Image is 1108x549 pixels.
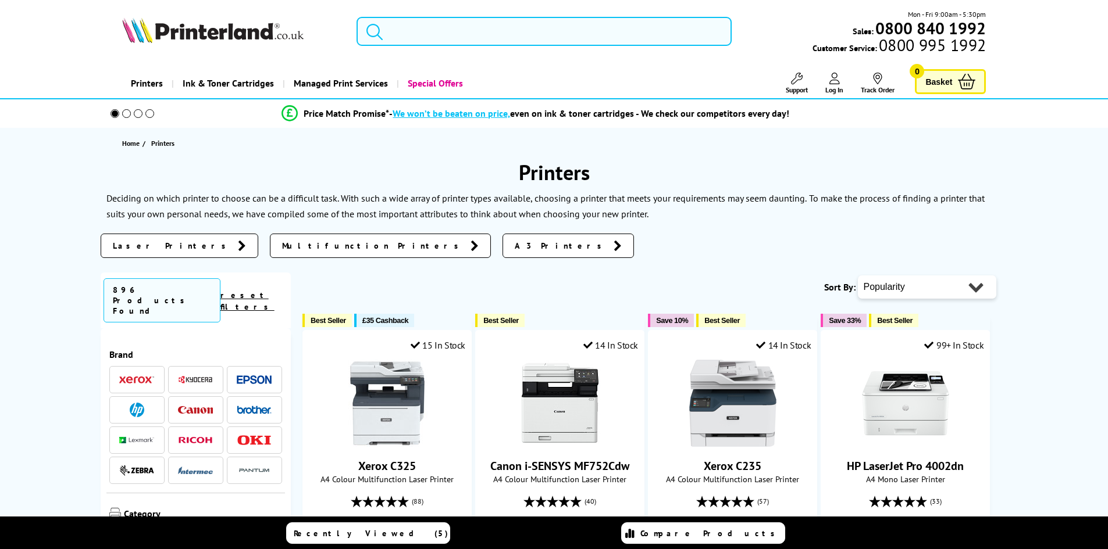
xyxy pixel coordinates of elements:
[648,314,694,327] button: Save 10%
[824,281,856,293] span: Sort By:
[704,458,761,473] a: Xerox C235
[119,376,154,384] img: Xerox
[756,339,811,351] div: 14 In Stock
[311,316,346,325] span: Best Seller
[786,85,808,94] span: Support
[862,437,949,449] a: HP LaserJet Pro 4002dn
[875,17,986,39] b: 0800 840 1992
[106,192,807,204] p: Deciding on which printer to choose can be a difficult task. With such a wide array of printer ty...
[516,360,604,447] img: Canon i-SENSYS MF752Cdw
[119,437,154,444] img: Lexmark
[847,458,964,473] a: HP LaserJet Pro 4002dn
[109,349,283,360] span: Brand
[119,403,154,417] a: HP
[829,316,861,325] span: Save 33%
[621,522,785,544] a: Compare Products
[178,467,213,475] img: Intermec
[344,437,431,449] a: Xerox C325
[178,372,213,387] a: Kyocera
[172,69,283,98] a: Ink & Toner Cartridges
[689,360,776,447] img: Xerox C235
[877,316,913,325] span: Best Seller
[178,375,213,384] img: Kyocera
[113,240,232,252] span: Laser Printers
[237,375,272,384] img: Epson
[309,473,465,485] span: A4 Colour Multifunction Laser Printer
[237,435,272,445] img: OKI
[178,433,213,447] a: Ricoh
[503,234,634,258] a: A3 Printers
[654,473,811,485] span: A4 Colour Multifunction Laser Printer
[583,339,638,351] div: 14 In Stock
[122,17,304,43] img: Printerland Logo
[786,73,808,94] a: Support
[304,107,389,119] span: Price Match Promise*
[294,528,448,539] span: Recently Viewed (5)
[344,360,431,447] img: Xerox C325
[397,69,472,98] a: Special Offers
[95,103,977,124] li: modal_Promise
[656,316,688,325] span: Save 10%
[915,69,986,94] a: Basket 0
[757,490,769,512] span: (57)
[119,433,154,447] a: Lexmark
[827,473,984,485] span: A4 Mono Laser Printer
[516,437,604,449] a: Canon i-SENSYS MF752Cdw
[696,314,746,327] button: Best Seller
[924,339,984,351] div: 99+ In Stock
[825,85,843,94] span: Log In
[877,40,986,51] span: 0800 995 1992
[704,316,740,325] span: Best Seller
[515,240,608,252] span: A3 Printers
[283,69,397,98] a: Managed Print Services
[853,26,874,37] span: Sales:
[124,508,283,522] span: Category
[151,139,174,148] span: Printers
[178,406,213,414] img: Canon
[475,314,525,327] button: Best Seller
[220,290,275,312] a: reset filters
[101,234,258,258] a: Laser Printers
[861,73,895,94] a: Track Order
[237,464,272,478] img: Pantum
[930,490,942,512] span: (33)
[119,465,154,476] img: Zebra
[490,458,629,473] a: Canon i-SENSYS MF752Cdw
[869,314,918,327] button: Best Seller
[122,137,142,149] a: Home
[813,40,986,53] span: Customer Service:
[237,403,272,417] a: Brother
[237,372,272,387] a: Epson
[825,73,843,94] a: Log In
[358,458,416,473] a: Xerox C325
[106,192,985,220] p: To make the process of finding a printer that suits your own personal needs, we have compiled som...
[483,316,519,325] span: Best Seller
[286,522,450,544] a: Recently Viewed (5)
[411,339,465,351] div: 15 In Stock
[862,360,949,447] img: HP LaserJet Pro 4002dn
[821,314,867,327] button: Save 33%
[393,107,510,119] span: We won’t be beaten on price,
[237,433,272,447] a: OKI
[237,406,272,414] img: Brother
[874,23,986,34] a: 0800 840 1992
[109,508,121,519] img: Category
[178,437,213,443] img: Ricoh
[482,473,638,485] span: A4 Colour Multifunction Laser Printer
[585,490,596,512] span: (40)
[101,159,1008,186] h1: Printers
[122,69,172,98] a: Printers
[412,490,423,512] span: (88)
[302,314,352,327] button: Best Seller
[119,463,154,478] a: Zebra
[362,316,408,325] span: £35 Cashback
[270,234,491,258] a: Multifunction Printers
[354,314,414,327] button: £35 Cashback
[640,528,781,539] span: Compare Products
[910,64,924,78] span: 0
[183,69,274,98] span: Ink & Toner Cartridges
[130,403,144,417] img: HP
[689,437,776,449] a: Xerox C235
[237,463,272,478] a: Pantum
[282,240,465,252] span: Multifunction Printers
